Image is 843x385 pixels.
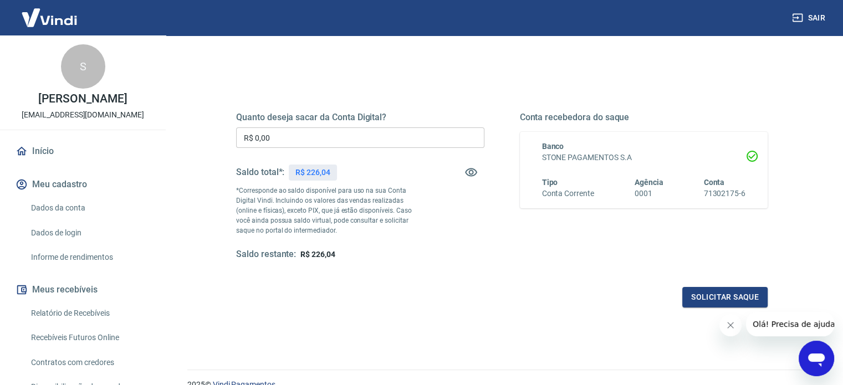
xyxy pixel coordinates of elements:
[61,44,105,89] div: S
[13,172,152,197] button: Meu cadastro
[13,139,152,163] a: Início
[236,186,422,235] p: *Corresponde ao saldo disponível para uso na sua Conta Digital Vindi. Incluindo os valores das ve...
[635,188,663,199] h6: 0001
[542,142,564,151] span: Banco
[27,246,152,269] a: Informe de rendimentos
[27,222,152,244] a: Dados de login
[236,249,296,260] h5: Saldo restante:
[27,326,152,349] a: Recebíveis Futuros Online
[520,112,768,123] h5: Conta recebedora do saque
[542,152,746,163] h6: STONE PAGAMENTOS S.A
[790,8,830,28] button: Sair
[635,178,663,187] span: Agência
[27,197,152,219] a: Dados da conta
[236,167,284,178] h5: Saldo total*:
[7,8,93,17] span: Olá! Precisa de ajuda?
[27,351,152,374] a: Contratos com credores
[236,112,484,123] h5: Quanto deseja sacar da Conta Digital?
[799,341,834,376] iframe: Botão para abrir a janela de mensagens
[703,178,724,187] span: Conta
[295,167,330,178] p: R$ 226,04
[38,93,127,105] p: [PERSON_NAME]
[27,302,152,325] a: Relatório de Recebíveis
[542,178,558,187] span: Tipo
[13,278,152,302] button: Meus recebíveis
[300,250,335,259] span: R$ 226,04
[719,314,742,336] iframe: Fechar mensagem
[682,287,768,307] button: Solicitar saque
[703,188,745,199] h6: 71302175-6
[542,188,594,199] h6: Conta Corrente
[13,1,85,34] img: Vindi
[22,109,144,121] p: [EMAIL_ADDRESS][DOMAIN_NAME]
[746,312,834,336] iframe: Mensagem da empresa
